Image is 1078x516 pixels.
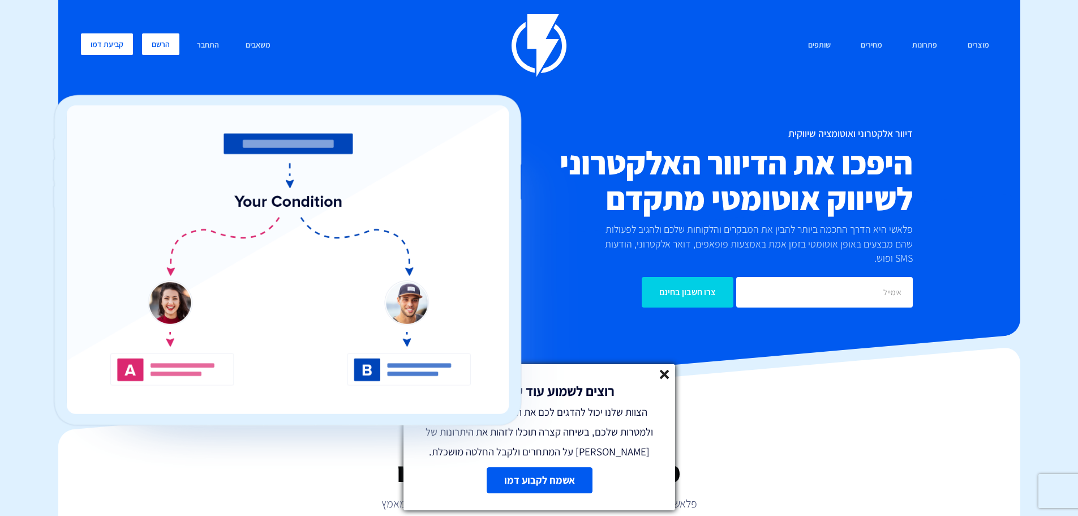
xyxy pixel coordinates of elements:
a: קביעת דמו [81,33,133,55]
a: שותפים [800,33,839,58]
a: הרשם [142,33,179,55]
a: משאבים [237,33,279,58]
a: מחירים [852,33,891,58]
p: פלאשי מעצימה חברות בכל הגדלים ובכל תחום לבצע יותר מכירות בפחות מאמץ [58,496,1020,511]
a: פתרונות [904,33,946,58]
a: מוצרים [959,33,998,58]
a: התחבר [188,33,227,58]
p: פלאשי היא הדרך החכמה ביותר להבין את המבקרים והלקוחות שלכם ולהגיב לפעולות שהם מבצעים באופן אוטומטי... [586,222,913,266]
input: צרו חשבון בחינם [642,277,733,308]
h1: דיוור אלקטרוני ואוטומציה שיווקית [471,128,913,139]
input: אימייל [736,277,913,308]
h2: היפכו את הדיוור האלקטרוני לשיווק אוטומטי מתקדם [471,145,913,216]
